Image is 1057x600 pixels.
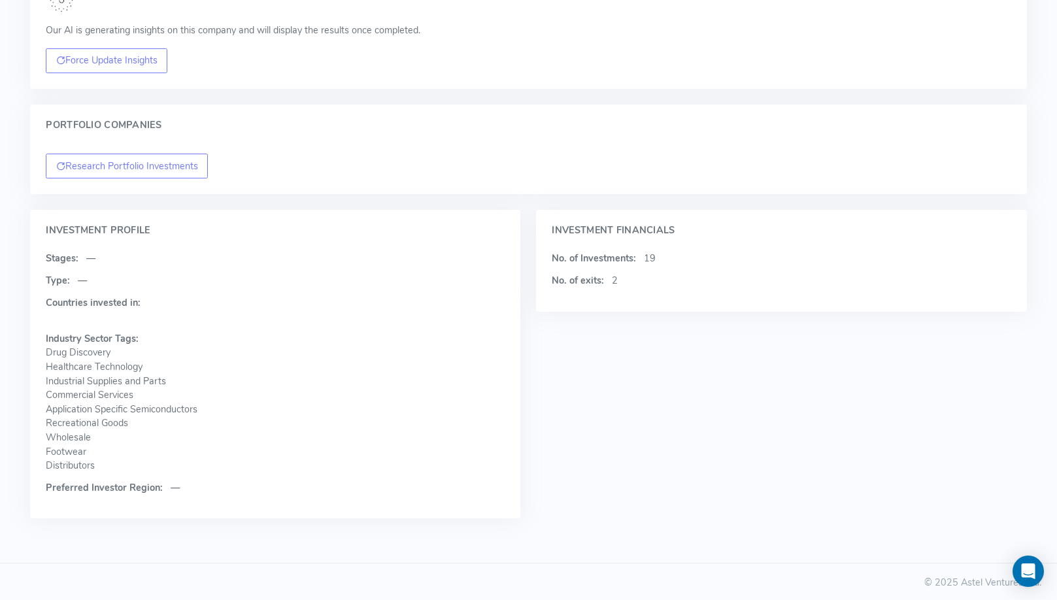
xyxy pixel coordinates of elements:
[552,252,1011,266] p: 19
[552,274,604,287] span: No. of exits:
[46,252,78,265] span: Stages:
[46,296,141,309] span: Countries invested in:
[552,252,636,265] span: No. of Investments:
[46,120,1011,131] h4: Portfolio Companies
[1013,556,1044,587] div: Open Intercom Messenger
[46,481,505,495] p: —
[46,416,505,431] span: Recreational Goods
[46,481,163,494] span: Preferred Investor Region:
[16,576,1041,590] div: © 2025 Astel Ventures Ltd.
[46,431,505,445] span: Wholesale
[46,375,505,389] span: Industrial Supplies and Parts
[46,48,167,73] button: Force Update Insights
[46,332,139,345] span: Industry Sector Tags:
[46,346,505,360] span: Drug Discovery
[552,225,1011,236] h4: Investment Financials
[46,225,505,236] h4: Investment Profile
[46,459,505,473] span: Distributors
[46,252,505,266] p: —
[46,16,1011,38] p: Our AI is generating insights on this company and will display the results once completed.
[46,403,505,417] span: Application Specific Semiconductors
[46,274,70,287] span: Type:
[46,388,505,403] span: Commercial Services
[46,154,208,178] button: Research Portfolio Investments
[46,445,505,459] span: Footwear
[552,274,1011,288] p: 2
[46,360,505,375] span: Healthcare Technology
[46,274,505,288] p: —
